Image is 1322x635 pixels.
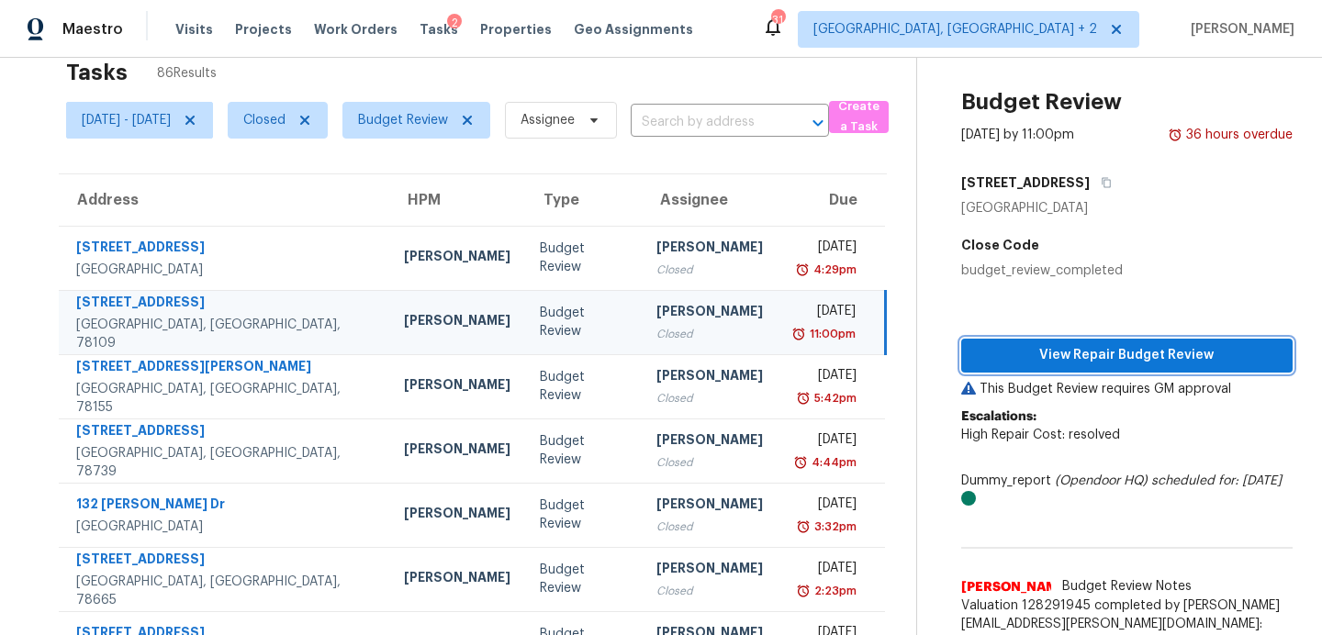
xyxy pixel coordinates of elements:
[235,20,292,39] span: Projects
[792,495,857,518] div: [DATE]
[656,495,763,518] div: [PERSON_NAME]
[59,174,389,226] th: Address
[66,63,128,82] h2: Tasks
[540,304,627,340] div: Budget Review
[76,380,375,417] div: [GEOGRAPHIC_DATA], [GEOGRAPHIC_DATA], 78155
[961,236,1294,254] h5: Close Code
[771,11,784,29] div: 31
[656,366,763,389] div: [PERSON_NAME]
[157,64,217,83] span: 86 Results
[76,293,375,316] div: [STREET_ADDRESS]
[404,504,510,527] div: [PERSON_NAME]
[1055,474,1148,487] i: (Opendoor HQ)
[838,96,879,139] span: Create a Task
[961,126,1074,144] div: [DATE] by 11:00pm
[792,366,857,389] div: [DATE]
[642,174,778,226] th: Assignee
[521,111,575,129] span: Assignee
[656,559,763,582] div: [PERSON_NAME]
[656,518,763,536] div: Closed
[1182,126,1293,144] div: 36 hours overdue
[811,518,857,536] div: 3:32pm
[961,339,1294,373] button: View Repair Budget Review
[656,430,763,453] div: [PERSON_NAME]
[796,389,811,407] img: Overdue Alarm Icon
[961,173,1090,192] h5: [STREET_ADDRESS]
[961,199,1294,217] div: [GEOGRAPHIC_DATA]
[76,261,375,279] div: [GEOGRAPHIC_DATA]
[961,429,1120,441] span: High Repair Cost: resolved
[76,550,375,573] div: [STREET_ADDRESS]
[811,389,857,407] div: 5:42pm
[1090,166,1115,199] button: Copy Address
[656,261,763,279] div: Closed
[447,14,462,32] div: 2
[175,20,213,39] span: Visits
[525,174,642,226] th: Type
[631,108,778,137] input: Search by address
[810,261,857,279] div: 4:29pm
[961,472,1294,508] div: Dummy_report
[656,453,763,472] div: Closed
[404,568,510,591] div: [PERSON_NAME]
[656,325,763,343] div: Closed
[796,582,811,600] img: Overdue Alarm Icon
[540,496,627,533] div: Budget Review
[540,432,627,469] div: Budget Review
[829,101,889,133] button: Create a Task
[961,578,1071,596] span: [PERSON_NAME]
[1051,577,1203,596] span: Budget Review Notes
[808,453,857,472] div: 4:44pm
[793,453,808,472] img: Overdue Alarm Icon
[76,573,375,609] div: [GEOGRAPHIC_DATA], [GEOGRAPHIC_DATA], 78665
[813,20,1097,39] span: [GEOGRAPHIC_DATA], [GEOGRAPHIC_DATA] + 2
[243,111,286,129] span: Closed
[656,389,763,407] div: Closed
[791,325,806,343] img: Overdue Alarm Icon
[961,93,1122,111] h2: Budget Review
[82,111,171,129] span: [DATE] - [DATE]
[1151,474,1282,487] i: scheduled for: [DATE]
[961,380,1294,398] p: This Budget Review requires GM approval
[76,238,375,261] div: [STREET_ADDRESS]
[976,344,1279,367] span: View Repair Budget Review
[795,261,810,279] img: Overdue Alarm Icon
[76,444,375,481] div: [GEOGRAPHIC_DATA], [GEOGRAPHIC_DATA], 78739
[76,518,375,536] div: [GEOGRAPHIC_DATA]
[656,582,763,600] div: Closed
[805,110,831,136] button: Open
[404,440,510,462] div: [PERSON_NAME]
[792,430,857,453] div: [DATE]
[778,174,885,226] th: Due
[540,368,627,405] div: Budget Review
[76,316,375,352] div: [GEOGRAPHIC_DATA], [GEOGRAPHIC_DATA], 78109
[420,23,458,36] span: Tasks
[480,20,552,39] span: Properties
[806,325,856,343] div: 11:00pm
[404,375,510,398] div: [PERSON_NAME]
[404,247,510,270] div: [PERSON_NAME]
[76,357,375,380] div: [STREET_ADDRESS][PERSON_NAME]
[540,561,627,597] div: Budget Review
[62,20,123,39] span: Maestro
[1183,20,1294,39] span: [PERSON_NAME]
[574,20,693,39] span: Geo Assignments
[656,238,763,261] div: [PERSON_NAME]
[796,518,811,536] img: Overdue Alarm Icon
[792,238,857,261] div: [DATE]
[656,302,763,325] div: [PERSON_NAME]
[76,421,375,444] div: [STREET_ADDRESS]
[404,311,510,334] div: [PERSON_NAME]
[389,174,525,226] th: HPM
[792,302,856,325] div: [DATE]
[1168,126,1182,144] img: Overdue Alarm Icon
[961,410,1036,423] b: Escalations:
[76,495,375,518] div: 132 [PERSON_NAME] Dr
[961,262,1294,280] div: budget_review_completed
[314,20,398,39] span: Work Orders
[811,582,857,600] div: 2:23pm
[358,111,448,129] span: Budget Review
[792,559,857,582] div: [DATE]
[540,240,627,276] div: Budget Review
